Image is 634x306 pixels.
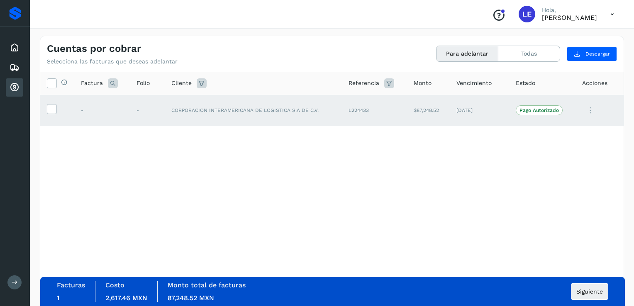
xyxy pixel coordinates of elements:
[342,95,407,126] td: L224433
[349,79,379,87] span: Referencia
[436,46,498,61] button: Para adelantar
[47,58,178,65] p: Selecciona las facturas que deseas adelantar
[130,95,165,126] td: -
[6,39,23,57] div: Inicio
[168,294,214,302] span: 87,248.52 MXN
[456,79,492,87] span: Vencimiento
[576,289,603,294] span: Siguiente
[519,107,559,113] p: Pago Autorizado
[57,294,59,302] span: 1
[105,294,147,302] span: 2,617.46 MXN
[165,95,342,126] td: CORPORACION INTERAMERICANA DE LOGISTICA S.A DE C.V.
[414,79,432,87] span: Monto
[582,79,607,87] span: Acciones
[585,50,610,58] span: Descargar
[450,95,509,126] td: [DATE]
[168,281,246,289] label: Monto total de facturas
[567,46,617,61] button: Descargar
[74,95,130,126] td: -
[6,78,23,97] div: Cuentas por cobrar
[137,79,150,87] span: Folio
[171,79,192,87] span: Cliente
[407,95,450,126] td: $87,248.52
[47,43,141,55] h4: Cuentas por cobrar
[81,79,103,87] span: Factura
[542,7,597,14] p: Hola,
[105,281,124,289] label: Costo
[516,79,535,87] span: Estado
[6,58,23,77] div: Embarques
[542,14,597,22] p: LAURA ELENA SANCHEZ FLORES
[571,283,608,300] button: Siguiente
[498,46,560,61] button: Todas
[57,281,85,289] label: Facturas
